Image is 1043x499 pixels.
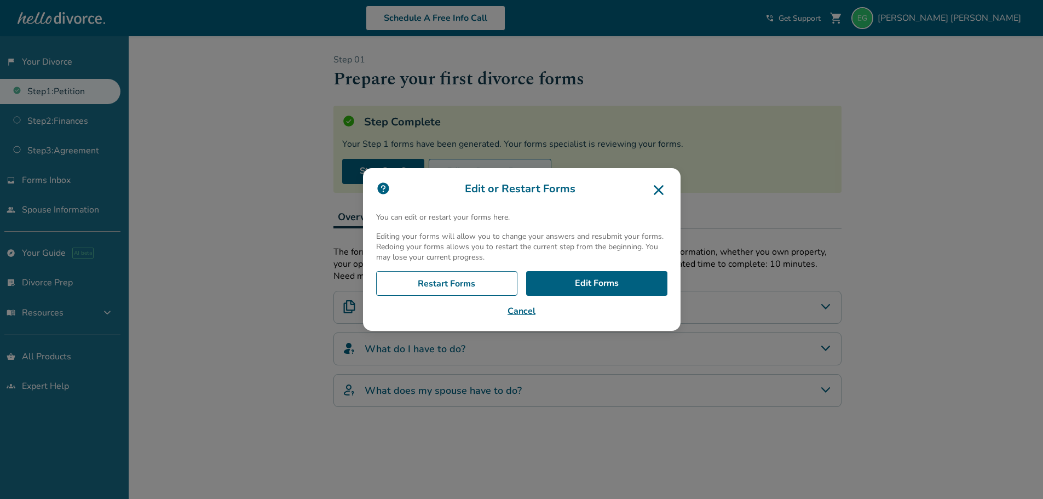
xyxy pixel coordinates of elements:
a: Restart Forms [376,271,517,296]
iframe: Chat Widget [988,446,1043,499]
h3: Edit or Restart Forms [376,181,667,199]
button: Cancel [376,305,667,318]
img: icon [376,181,390,196]
p: You can edit or restart your forms here. [376,212,667,222]
p: Editing your forms will allow you to change your answers and resubmit your forms. Redoing your fo... [376,231,667,262]
a: Edit Forms [526,271,667,296]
